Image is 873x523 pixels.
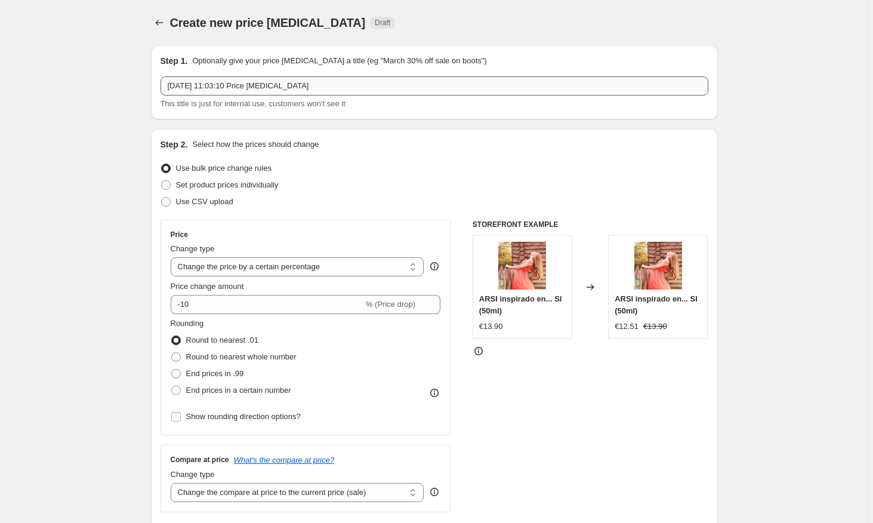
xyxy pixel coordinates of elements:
[366,300,415,309] span: % (Price drop)
[176,180,279,189] span: Set product prices individually
[234,456,335,464] button: What's the compare at price?
[171,282,244,291] span: Price change amount
[479,321,503,333] div: €13.90
[186,352,297,361] span: Round to nearest whole number
[176,164,272,173] span: Use bulk price change rules
[171,244,215,253] span: Change type
[186,386,291,395] span: End prices in a certain number
[615,294,698,315] span: ARSI inspirado en... SI (50ml)
[615,321,638,333] div: €12.51
[186,369,244,378] span: End prices in .99
[498,242,546,290] img: arsi1_80x.jpg
[161,55,188,67] h2: Step 1.
[192,55,486,67] p: Optionally give your price [MEDICAL_DATA] a title (eg "March 30% off sale on boots")
[428,486,440,498] div: help
[479,294,562,315] span: ARSI inspirado en... SI (50ml)
[171,230,188,239] h3: Price
[186,412,301,421] span: Show rounding direction options?
[643,321,667,333] strike: €13.90
[171,295,363,314] input: -15
[171,470,215,479] span: Change type
[186,336,258,344] span: Round to nearest .01
[151,14,168,31] button: Price change jobs
[161,139,188,150] h2: Step 2.
[192,139,319,150] p: Select how the prices should change
[634,242,682,290] img: arsi1_80x.jpg
[428,260,440,272] div: help
[176,197,233,206] span: Use CSV upload
[171,319,204,328] span: Rounding
[473,220,708,229] h6: STOREFRONT EXAMPLE
[170,16,366,29] span: Create new price [MEDICAL_DATA]
[161,99,346,108] span: This title is just for internal use, customers won't see it
[171,455,229,464] h3: Compare at price
[375,18,390,27] span: Draft
[161,76,708,96] input: 30% off holiday sale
